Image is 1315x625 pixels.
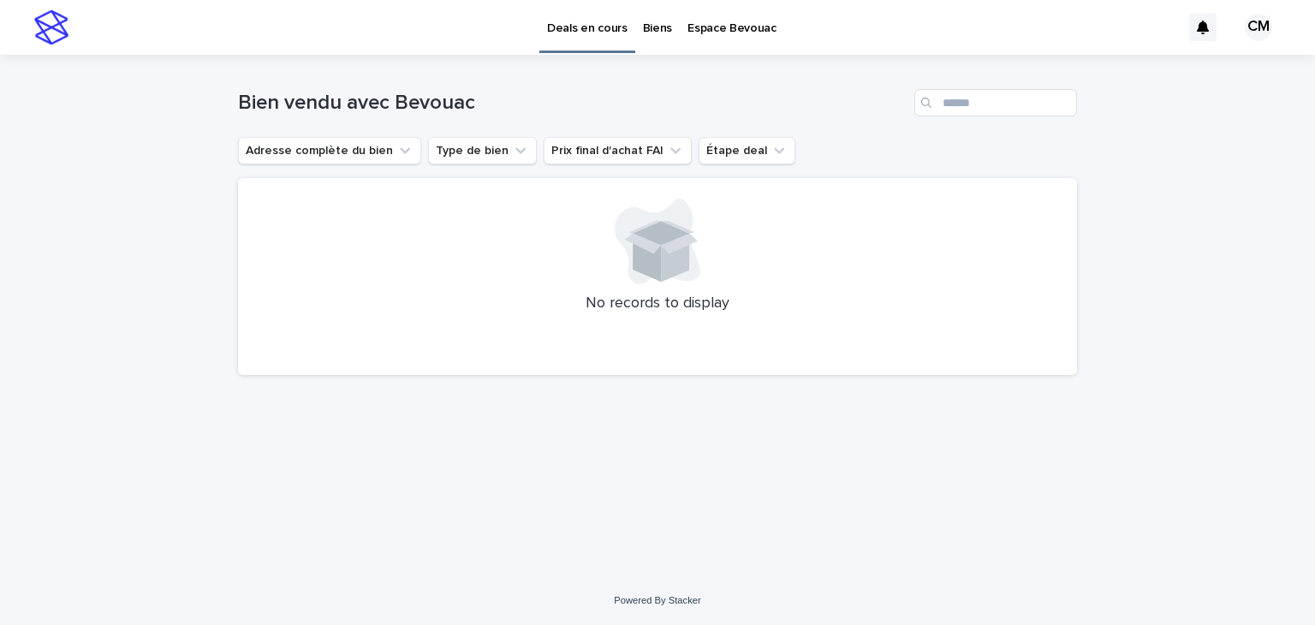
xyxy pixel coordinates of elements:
[428,137,537,164] button: Type de bien
[238,137,421,164] button: Adresse complète du bien
[34,10,68,45] img: stacker-logo-s-only.png
[614,595,700,605] a: Powered By Stacker
[699,137,795,164] button: Étape deal
[544,137,692,164] button: Prix final d'achat FAI
[259,295,1056,313] p: No records to display
[914,89,1077,116] input: Search
[238,91,907,116] h1: Bien vendu avec Bevouac
[1245,14,1272,41] div: CM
